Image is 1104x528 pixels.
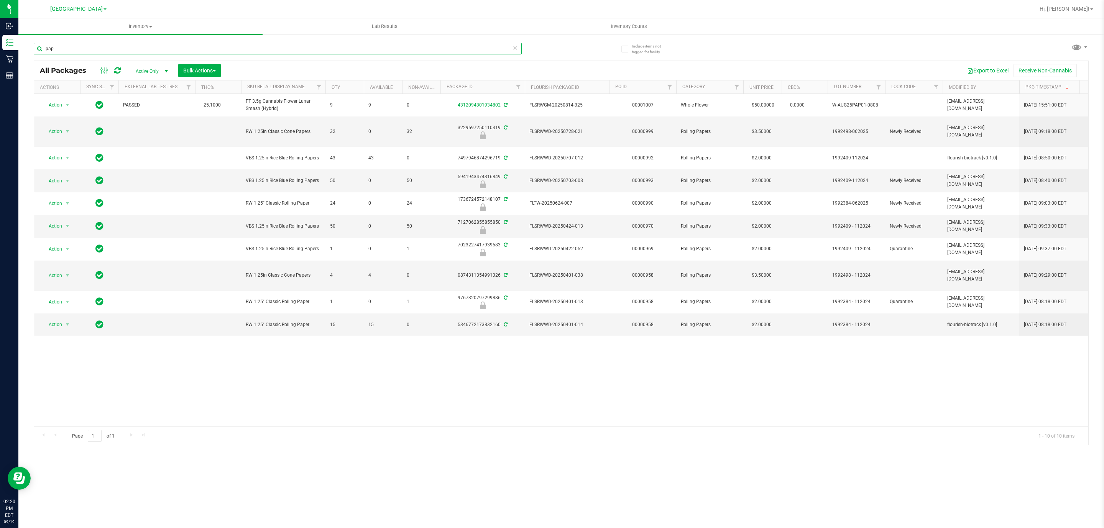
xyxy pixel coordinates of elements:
span: 1 - 10 of 10 items [1032,430,1081,441]
button: Bulk Actions [178,64,221,77]
span: FLTW-20250624-007 [529,200,605,207]
span: Newly Received [890,128,938,135]
span: 43 [368,154,398,162]
span: In Sync [95,243,103,254]
span: Action [42,221,62,231]
div: 1736724572148107 [439,196,526,211]
span: RW 1.25" Classic Rolling Paper [246,298,321,305]
span: FT 3.5g Cannabis Flower Lunar Smash (Hybrid) [246,98,321,112]
span: [EMAIL_ADDRESS][DOMAIN_NAME] [947,124,1015,139]
a: Filter [182,80,195,93]
span: $3.50000 [748,270,775,281]
div: Quarantine [439,302,526,309]
span: W-AUG25PAP01-0808 [832,102,881,109]
span: [DATE] 09:03:00 EDT [1024,200,1066,207]
span: $3.50000 [748,126,775,137]
span: select [63,319,72,330]
span: 4 [330,272,359,279]
span: $50.00000 [748,100,778,111]
span: Whole Flower [681,102,739,109]
button: Export to Excel [962,64,1014,77]
inline-svg: Inventory [6,39,13,46]
span: [DATE] 08:18:00 EDT [1024,298,1066,305]
span: Action [42,152,62,163]
span: Action [42,198,62,209]
a: Unit Price [749,85,774,90]
a: 00000993 [632,178,654,183]
span: Sync from Compliance System [503,155,508,161]
inline-svg: Retail [6,55,13,63]
span: select [63,100,72,110]
span: Action [42,244,62,254]
span: 25.1000 [200,100,225,111]
a: Flourish Package ID [531,85,579,90]
span: 15 [330,321,359,328]
span: Quarantine [890,298,938,305]
a: Sync Status [86,84,116,89]
div: Newly Received [439,203,526,211]
span: 9 [330,102,359,109]
a: 00000958 [632,322,654,327]
span: All Packages [40,66,94,75]
span: 0 [368,128,398,135]
span: [EMAIL_ADDRESS][DOMAIN_NAME] [947,268,1015,283]
span: $2.00000 [748,198,775,209]
div: Newly Received [439,131,526,139]
span: [GEOGRAPHIC_DATA] [50,6,103,12]
a: 00000958 [632,299,654,304]
span: 1992409-112024 [832,177,881,184]
span: VBS 1.25in Rice Blue Rolling Papers [246,245,321,253]
span: Rolling Papers [681,200,739,207]
span: Rolling Papers [681,128,739,135]
span: [DATE] 08:18:00 EDT [1024,321,1066,328]
a: 00000990 [632,200,654,206]
a: Filter [512,80,525,93]
a: 00000970 [632,223,654,229]
span: $2.00000 [748,152,775,164]
div: 0874311354991326 [439,272,526,279]
span: Bulk Actions [183,67,216,74]
span: Sync from Compliance System [503,125,508,130]
span: [DATE] 15:51:00 EDT [1024,102,1066,109]
span: 24 [407,200,436,207]
span: In Sync [95,175,103,186]
span: 1 [330,298,359,305]
span: 1992384-062025 [832,200,881,207]
span: Sync from Compliance System [503,272,508,278]
span: In Sync [95,319,103,330]
span: 15 [368,321,398,328]
span: Rolling Papers [681,272,739,279]
a: 00000992 [632,155,654,161]
span: In Sync [95,270,103,280]
a: Modified By [949,85,976,90]
span: select [63,244,72,254]
span: FLSRWWD-20250401-038 [529,272,605,279]
span: [EMAIL_ADDRESS][DOMAIN_NAME] [947,219,1015,233]
span: select [63,152,72,163]
span: In Sync [95,221,103,231]
span: $2.00000 [748,243,775,254]
span: 0 [407,154,436,162]
button: Receive Non-Cannabis [1014,64,1077,77]
span: In Sync [95,198,103,208]
span: 0 [368,200,398,207]
div: 3229597250110319 [439,124,526,139]
span: select [63,175,72,186]
span: Rolling Papers [681,321,739,328]
span: FLSRWWD-20250703-008 [529,177,605,184]
span: select [63,221,72,231]
span: flourish-biotrack [v0.1.0] [947,321,1015,328]
span: FLSRWWD-20250424-013 [529,223,605,230]
span: [DATE] 09:37:00 EDT [1024,245,1066,253]
a: Available [370,85,393,90]
a: 00001007 [632,102,654,108]
span: Quarantine [890,245,938,253]
span: Action [42,270,62,281]
span: Sync from Compliance System [503,174,508,179]
a: Lot Number [834,84,861,89]
span: Inventory [18,23,263,30]
span: Page of 1 [66,430,121,442]
span: [EMAIL_ADDRESS][DOMAIN_NAME] [947,242,1015,256]
span: [EMAIL_ADDRESS][DOMAIN_NAME] [947,98,1015,112]
a: Filter [313,80,325,93]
